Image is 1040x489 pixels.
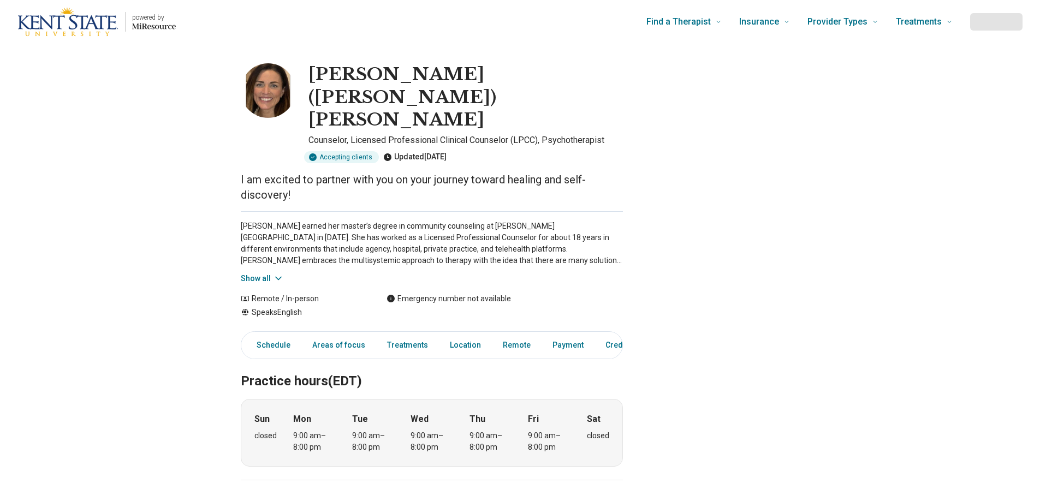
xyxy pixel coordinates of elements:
[496,334,537,356] a: Remote
[306,334,372,356] a: Areas of focus
[381,334,435,356] a: Treatments
[241,172,623,202] p: I am excited to partner with you on your journey toward healing and self-discovery!
[470,430,512,453] div: 9:00 am – 8:00 pm
[411,413,429,426] strong: Wed
[293,413,311,426] strong: Mon
[241,220,623,266] p: [PERSON_NAME] earned her master’s degree in community counseling at [PERSON_NAME][GEOGRAPHIC_DATA...
[352,413,368,426] strong: Tue
[241,346,623,391] h2: Practice hours (EDT)
[254,413,270,426] strong: Sun
[132,13,176,22] p: powered by
[387,293,511,305] div: Emergency number not available
[896,14,942,29] span: Treatments
[254,430,277,442] div: closed
[807,14,867,29] span: Provider Types
[587,430,609,442] div: closed
[352,430,394,453] div: 9:00 am – 8:00 pm
[241,63,295,118] img: Mary Holzheimer, Counselor
[241,273,284,284] button: Show all
[470,413,485,426] strong: Thu
[241,293,365,305] div: Remote / In-person
[308,134,623,147] p: Counselor, Licensed Professional Clinical Counselor (LPCC), Psychotherapist
[528,413,539,426] strong: Fri
[587,413,601,426] strong: Sat
[443,334,488,356] a: Location
[17,4,176,39] a: Home page
[739,14,779,29] span: Insurance
[383,151,447,163] div: Updated [DATE]
[243,334,297,356] a: Schedule
[646,14,711,29] span: Find a Therapist
[599,334,653,356] a: Credentials
[241,399,623,467] div: When does the program meet?
[241,307,365,318] div: Speaks English
[304,151,379,163] div: Accepting clients
[546,334,590,356] a: Payment
[293,430,335,453] div: 9:00 am – 8:00 pm
[528,430,570,453] div: 9:00 am – 8:00 pm
[411,430,453,453] div: 9:00 am – 8:00 pm
[308,63,623,132] h1: [PERSON_NAME] ([PERSON_NAME]) [PERSON_NAME]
